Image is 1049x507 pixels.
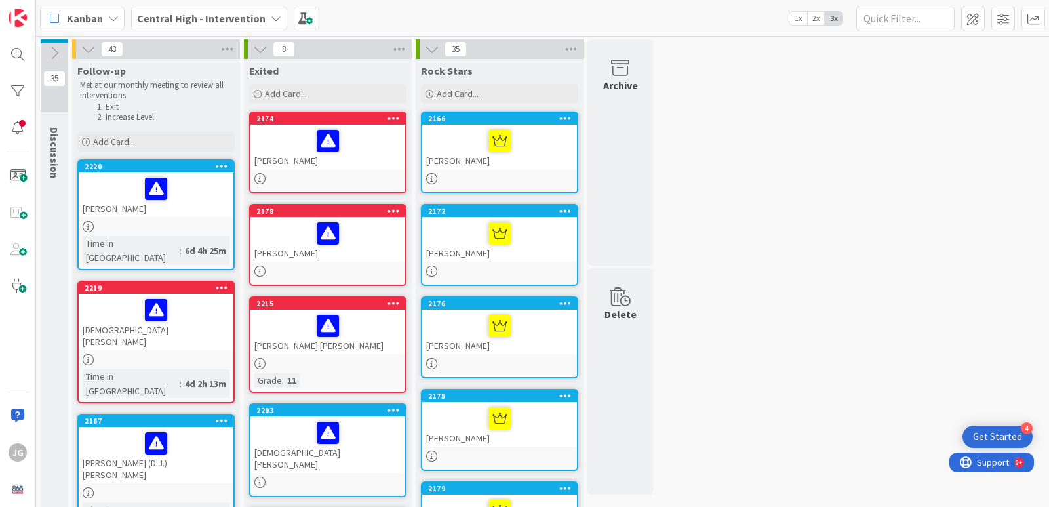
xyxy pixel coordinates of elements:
div: [PERSON_NAME] [422,217,577,262]
span: Add Card... [265,88,307,100]
div: Time in [GEOGRAPHIC_DATA] [83,369,180,398]
div: 2176 [428,299,577,308]
div: 2220[PERSON_NAME] [79,161,233,217]
div: 2178[PERSON_NAME] [250,205,405,262]
div: [PERSON_NAME] [422,125,577,169]
div: 9+ [66,5,73,16]
div: JG [9,443,27,462]
div: 2219 [79,282,233,294]
img: Visit kanbanzone.com [9,9,27,27]
span: Support [28,2,60,18]
div: Time in [GEOGRAPHIC_DATA] [83,236,180,265]
b: Central High - Intervention [137,12,266,25]
div: 2220 [85,162,233,171]
div: 2166 [422,113,577,125]
div: 2179 [422,483,577,495]
span: 2x [807,12,825,25]
div: 2172 [422,205,577,217]
span: : [180,376,182,391]
span: 8 [273,41,295,57]
span: Add Card... [93,136,135,148]
div: 2178 [256,207,405,216]
div: 2215[PERSON_NAME] [PERSON_NAME] [250,298,405,354]
div: 2219[DEMOGRAPHIC_DATA][PERSON_NAME] [79,282,233,350]
div: 2175[PERSON_NAME] [422,390,577,447]
div: 2203 [250,405,405,416]
div: 2176 [422,298,577,310]
span: 3x [825,12,842,25]
span: 43 [101,41,123,57]
span: 1x [789,12,807,25]
div: Archive [603,77,638,93]
span: Exited [249,64,279,77]
div: 2175 [428,392,577,401]
div: 4 [1021,422,1033,434]
span: : [282,373,284,388]
div: 2203 [256,406,405,415]
div: Delete [604,306,637,322]
li: Exit [93,102,233,112]
div: [PERSON_NAME] [250,125,405,169]
div: 2175 [422,390,577,402]
div: [PERSON_NAME] [250,217,405,262]
li: Increase Level [93,112,233,123]
div: [DEMOGRAPHIC_DATA][PERSON_NAME] [250,416,405,473]
div: [PERSON_NAME] (D.J.) [PERSON_NAME] [79,427,233,483]
div: Grade [254,373,282,388]
span: : [180,243,182,258]
div: 2174 [250,113,405,125]
div: 2215 [256,299,405,308]
p: Met at our monthly meeting to review all interventions [80,80,232,102]
span: Discussion [48,127,61,178]
div: 2166[PERSON_NAME] [422,113,577,169]
div: [PERSON_NAME] [422,402,577,447]
div: 2166 [428,114,577,123]
input: Quick Filter... [856,7,955,30]
span: Follow-up [77,64,126,77]
div: 2167[PERSON_NAME] (D.J.) [PERSON_NAME] [79,415,233,483]
div: 2174[PERSON_NAME] [250,113,405,169]
div: 11 [284,373,300,388]
div: 4d 2h 13m [182,376,229,391]
span: 35 [445,41,467,57]
div: Get Started [973,430,1022,443]
div: Open Get Started checklist, remaining modules: 4 [962,426,1033,448]
div: [PERSON_NAME] [79,172,233,217]
div: 2179 [428,484,577,493]
div: 6d 4h 25m [182,243,229,258]
span: Add Card... [437,88,479,100]
span: Kanban [67,10,103,26]
div: 2172 [428,207,577,216]
img: avatar [9,480,27,498]
span: Rock Stars [421,64,473,77]
div: 2176[PERSON_NAME] [422,298,577,354]
div: 2215 [250,298,405,310]
div: [PERSON_NAME] [PERSON_NAME] [250,310,405,354]
div: 2167 [79,415,233,427]
div: 2203[DEMOGRAPHIC_DATA][PERSON_NAME] [250,405,405,473]
div: [PERSON_NAME] [422,310,577,354]
div: [DEMOGRAPHIC_DATA][PERSON_NAME] [79,294,233,350]
span: 35 [43,71,66,87]
div: 2167 [85,416,233,426]
div: 2219 [85,283,233,293]
div: 2172[PERSON_NAME] [422,205,577,262]
div: 2174 [256,114,405,123]
div: 2220 [79,161,233,172]
div: 2178 [250,205,405,217]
